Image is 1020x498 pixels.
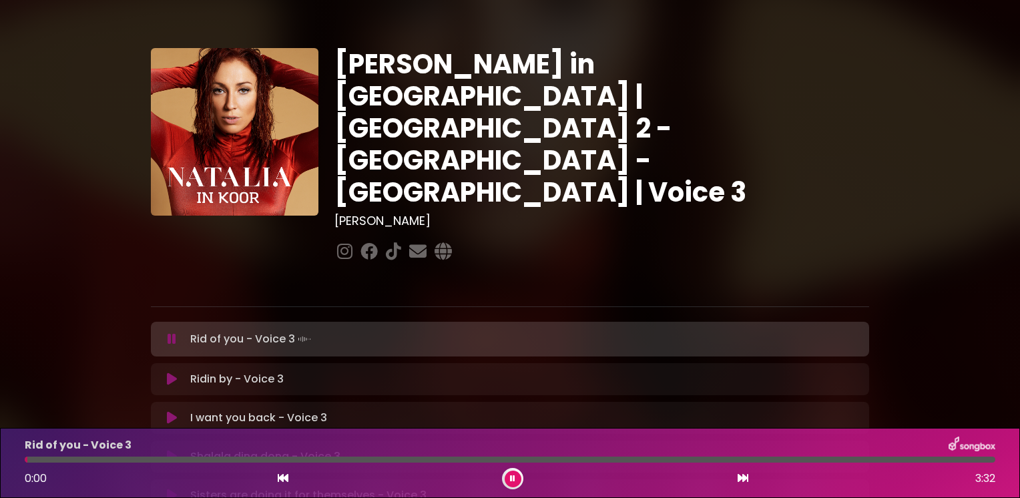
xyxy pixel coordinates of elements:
[190,330,314,348] p: Rid of you - Voice 3
[295,330,314,348] img: waveform4.gif
[334,48,869,208] h1: [PERSON_NAME] in [GEOGRAPHIC_DATA] | [GEOGRAPHIC_DATA] 2 - [GEOGRAPHIC_DATA] - [GEOGRAPHIC_DATA] ...
[25,437,132,453] p: Rid of you - Voice 3
[151,48,318,216] img: YTVS25JmS9CLUqXqkEhs
[190,371,284,387] p: Ridin by - Voice 3
[334,214,869,228] h3: [PERSON_NAME]
[975,471,995,487] span: 3:32
[25,471,47,486] span: 0:00
[949,437,995,454] img: songbox-logo-white.png
[190,410,327,426] p: I want you back - Voice 3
